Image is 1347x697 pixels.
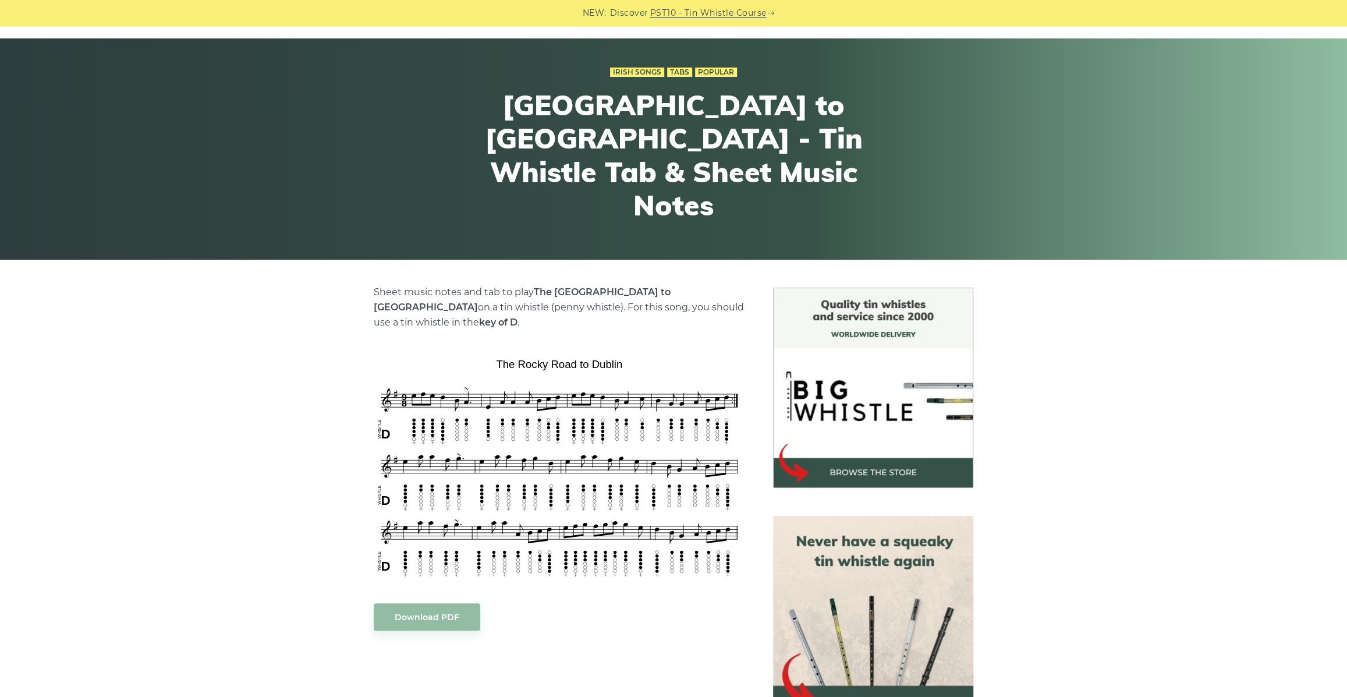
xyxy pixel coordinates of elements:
[479,317,517,328] strong: key of D
[773,288,973,488] img: BigWhistle Tin Whistle Store
[667,68,692,77] a: Tabs
[695,68,737,77] a: Popular
[374,603,480,631] a: Download PDF
[374,285,745,330] p: Sheet music notes and tab to play on a tin whistle (penny whistle). For this song, you should use...
[650,6,767,20] a: PST10 - Tin Whistle Course
[610,68,664,77] a: Irish Songs
[374,354,745,580] img: The Rocky Road to Dublin Tin Whistle Tabs & Sheet Music
[610,6,648,20] span: Discover
[459,89,888,222] h1: [GEOGRAPHIC_DATA] to [GEOGRAPHIC_DATA] - Tin Whistle Tab & Sheet Music Notes
[583,6,607,20] span: NEW:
